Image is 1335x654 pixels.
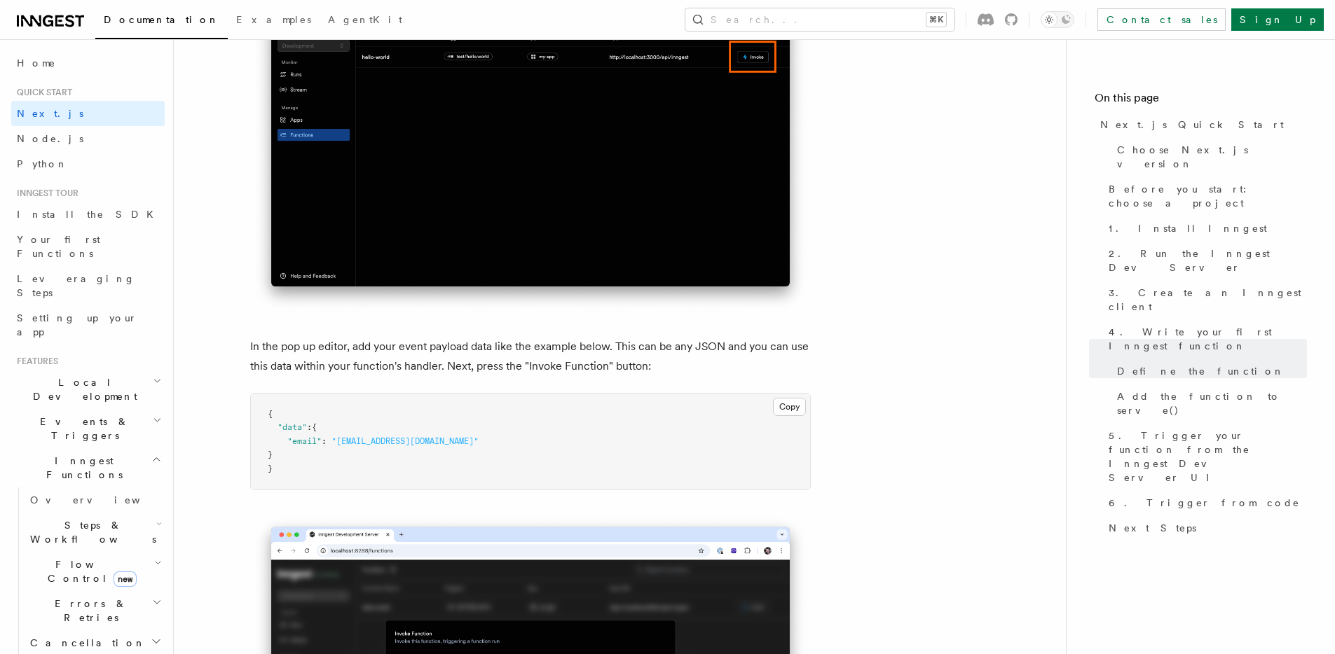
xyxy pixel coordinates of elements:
a: Add the function to serve() [1111,384,1307,423]
a: Python [11,151,165,176]
span: { [268,409,273,419]
a: Node.js [11,126,165,151]
span: Local Development [11,375,153,403]
button: Toggle dark mode [1041,11,1074,28]
a: Choose Next.js version [1111,137,1307,176]
button: Copy [773,398,806,416]
span: Examples [236,14,311,25]
span: { [312,422,317,432]
span: Node.js [17,133,83,144]
span: Your first Functions [17,234,100,259]
span: Steps & Workflows [25,518,156,546]
button: Steps & Workflows [25,513,165,552]
span: "[EMAIL_ADDRESS][DOMAIN_NAME]" [331,436,479,446]
a: Next.js Quick Start [1095,112,1307,137]
span: Home [17,56,56,70]
span: Quick start [11,87,72,98]
span: Setting up your app [17,312,137,338]
kbd: ⌘K [926,13,946,27]
a: Sign Up [1231,8,1324,31]
span: : [307,422,312,432]
a: 4. Write your first Inngest function [1103,319,1307,359]
span: 4. Write your first Inngest function [1109,325,1307,353]
span: Before you start: choose a project [1109,182,1307,210]
span: Choose Next.js version [1117,143,1307,171]
a: AgentKit [320,4,411,38]
span: "email" [287,436,322,446]
span: Errors & Retries [25,597,152,625]
a: 1. Install Inngest [1103,216,1307,241]
span: Next Steps [1109,521,1196,535]
a: 6. Trigger from code [1103,490,1307,515]
span: 2. Run the Inngest Dev Server [1109,246,1307,274]
span: AgentKit [328,14,402,25]
span: Add the function to serve() [1117,389,1307,417]
a: Next Steps [1103,515,1307,541]
span: Next.js Quick Start [1100,118,1284,132]
a: 2. Run the Inngest Dev Server [1103,241,1307,280]
a: Next.js [11,101,165,126]
a: 5. Trigger your function from the Inngest Dev Server UI [1103,423,1307,490]
button: Inngest Functions [11,448,165,487]
span: Inngest Functions [11,454,151,482]
span: } [268,464,273,473]
a: Home [11,50,165,76]
span: Inngest tour [11,188,78,199]
span: Overview [30,494,174,506]
h4: On this page [1095,90,1307,112]
button: Flow Controlnew [25,552,165,591]
a: Contact sales [1097,8,1226,31]
a: Your first Functions [11,227,165,266]
a: Define the function [1111,359,1307,384]
a: Before you start: choose a project [1103,176,1307,216]
span: new [114,571,137,587]
span: Flow Control [25,557,154,585]
span: Next.js [17,108,83,119]
span: Events & Triggers [11,415,153,443]
span: Documentation [104,14,219,25]
span: 6. Trigger from code [1109,496,1300,510]
a: Leveraging Steps [11,266,165,305]
span: 1. Install Inngest [1109,221,1267,235]
span: Cancellation [25,636,146,650]
button: Errors & Retries [25,591,165,630]
span: Define the function [1117,364,1285,378]
a: Setting up your app [11,305,165,345]
button: Search...⌘K [685,8,954,31]
a: 3. Create an Inngest client [1103,280,1307,319]
span: : [322,436,327,446]
p: In the pop up editor, add your event payload data like the example below. This can be any JSON an... [250,337,811,376]
span: "data" [278,422,307,432]
span: 5. Trigger your function from the Inngest Dev Server UI [1109,429,1307,485]
span: Install the SDK [17,209,162,220]
button: Events & Triggers [11,409,165,448]
span: Leveraging Steps [17,273,135,298]
a: Examples [228,4,320,38]
span: Features [11,356,58,367]
a: Overview [25,487,165,513]
button: Local Development [11,370,165,409]
span: Python [17,158,68,169]
span: } [268,450,273,459]
a: Install the SDK [11,202,165,227]
span: 3. Create an Inngest client [1109,286,1307,314]
a: Documentation [95,4,228,39]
